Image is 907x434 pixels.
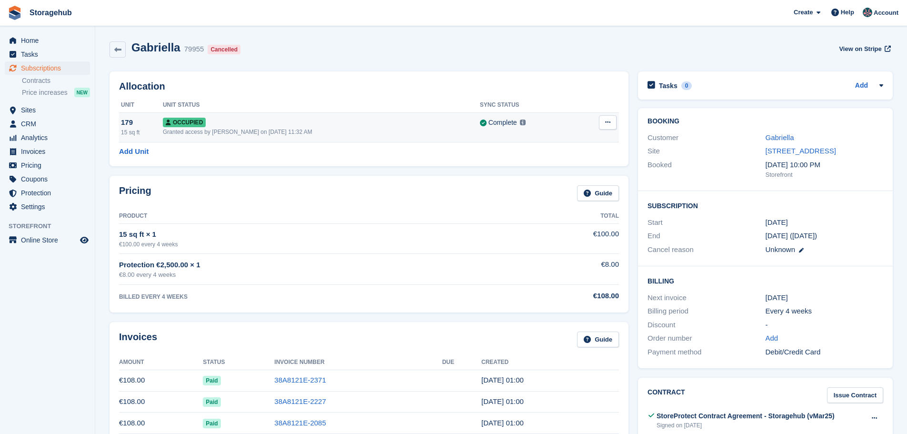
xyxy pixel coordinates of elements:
[22,76,90,85] a: Contracts
[22,88,68,97] span: Price increases
[481,376,524,384] time: 2025-08-04 00:00:17 UTC
[21,233,78,247] span: Online Store
[794,8,813,17] span: Create
[5,48,90,61] a: menu
[5,159,90,172] a: menu
[648,320,765,331] div: Discount
[648,118,883,125] h2: Booking
[481,355,619,370] th: Created
[203,397,220,407] span: Paid
[488,118,517,128] div: Complete
[648,231,765,242] div: End
[659,81,678,90] h2: Tasks
[657,421,835,430] div: Signed on [DATE]
[208,45,240,54] div: Cancelled
[274,397,326,405] a: 38A8121E-2227
[5,186,90,200] a: menu
[442,355,481,370] th: Due
[681,81,692,90] div: 0
[766,232,817,240] span: [DATE] ([DATE])
[5,103,90,117] a: menu
[766,293,883,303] div: [DATE]
[766,347,883,358] div: Debit/Credit Card
[21,61,78,75] span: Subscriptions
[21,172,78,186] span: Coupons
[577,185,619,201] a: Guide
[657,411,835,421] div: StoreProtect Contract Agreement - Storagehub (vMar25)
[119,146,149,157] a: Add Unit
[766,333,778,344] a: Add
[841,8,854,17] span: Help
[648,306,765,317] div: Billing period
[648,387,685,403] h2: Contract
[163,128,480,136] div: Granted access by [PERSON_NAME] on [DATE] 11:32 AM
[274,355,442,370] th: Invoice Number
[648,276,883,285] h2: Billing
[481,397,524,405] time: 2025-07-07 00:00:36 UTC
[874,8,898,18] span: Account
[21,117,78,131] span: CRM
[498,209,619,224] th: Total
[839,44,881,54] span: View on Stripe
[648,347,765,358] div: Payment method
[766,170,883,180] div: Storefront
[119,260,498,271] div: Protection €2,500.00 × 1
[648,244,765,255] div: Cancel reason
[21,159,78,172] span: Pricing
[648,293,765,303] div: Next invoice
[827,387,883,403] a: Issue Contract
[274,419,326,427] a: 38A8121E-2085
[274,376,326,384] a: 38A8121E-2371
[22,87,90,98] a: Price increases NEW
[863,8,872,17] img: Anirudh Muralidharan
[8,6,22,20] img: stora-icon-8386f47178a22dfd0bd8f6a31ec36ba5ce8667c1dd55bd0f319d3a0aa187defe.svg
[648,146,765,157] div: Site
[21,200,78,213] span: Settings
[119,391,203,413] td: €108.00
[5,172,90,186] a: menu
[648,201,883,210] h2: Subscription
[766,245,796,253] span: Unknown
[498,254,619,285] td: €8.00
[648,333,765,344] div: Order number
[163,118,206,127] span: Occupied
[119,185,151,201] h2: Pricing
[5,117,90,131] a: menu
[498,223,619,253] td: €100.00
[131,41,180,54] h2: Gabriella
[5,233,90,247] a: menu
[855,81,868,91] a: Add
[21,34,78,47] span: Home
[766,217,788,228] time: 2025-04-14 00:00:00 UTC
[74,88,90,97] div: NEW
[498,291,619,302] div: €108.00
[5,61,90,75] a: menu
[766,133,794,141] a: Gabriella
[21,186,78,200] span: Protection
[9,222,95,231] span: Storefront
[203,355,274,370] th: Status
[5,200,90,213] a: menu
[119,229,498,240] div: 15 sq ft × 1
[119,355,203,370] th: Amount
[766,320,883,331] div: -
[648,132,765,143] div: Customer
[119,332,157,347] h2: Invoices
[79,234,90,246] a: Preview store
[21,48,78,61] span: Tasks
[480,98,577,113] th: Sync Status
[766,160,883,171] div: [DATE] 10:00 PM
[520,120,526,125] img: icon-info-grey-7440780725fd019a000dd9b08b2336e03edf1995a4989e88bcd33f0948082b44.svg
[5,131,90,144] a: menu
[121,117,163,128] div: 179
[119,240,498,249] div: €100.00 every 4 weeks
[766,147,836,155] a: [STREET_ADDRESS]
[119,270,498,280] div: €8.00 every 4 weeks
[21,103,78,117] span: Sites
[203,419,220,428] span: Paid
[766,306,883,317] div: Every 4 weeks
[26,5,76,20] a: Storagehub
[648,160,765,180] div: Booked
[648,217,765,228] div: Start
[481,419,524,427] time: 2025-06-09 00:00:47 UTC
